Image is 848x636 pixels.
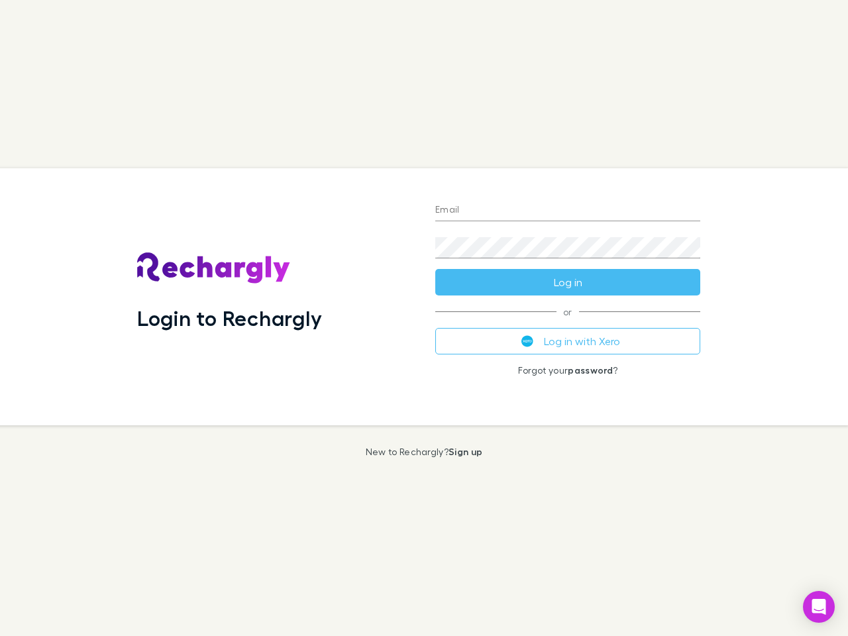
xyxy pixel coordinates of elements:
p: Forgot your ? [435,365,700,376]
h1: Login to Rechargly [137,305,322,331]
img: Rechargly's Logo [137,252,291,284]
button: Log in with Xero [435,328,700,354]
a: Sign up [449,446,482,457]
button: Log in [435,269,700,295]
p: New to Rechargly? [366,447,483,457]
a: password [568,364,613,376]
span: or [435,311,700,312]
img: Xero's logo [521,335,533,347]
div: Open Intercom Messenger [803,591,835,623]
